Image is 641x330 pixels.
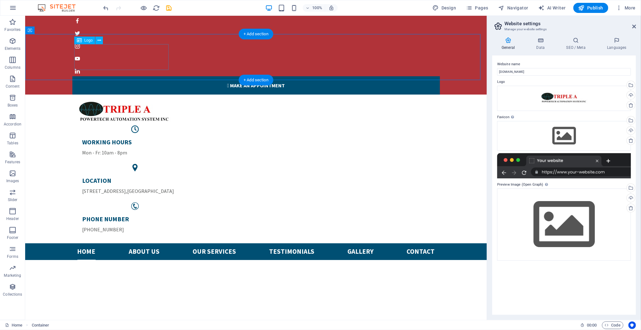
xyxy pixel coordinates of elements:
[5,321,22,329] a: Click to cancel selection. Double-click to open Pages
[5,65,20,70] p: Columns
[36,4,83,12] img: Editor Logo
[329,5,334,11] i: On resize automatically adjust zoom level to fit chosen device.
[616,5,636,11] span: More
[239,29,273,39] div: + Add section
[303,4,325,12] button: 100%
[166,4,173,12] i: Save (Ctrl+S)
[628,321,636,329] button: Usercentrics
[496,3,531,13] button: Navigator
[497,113,631,121] label: Favicon
[4,122,21,127] p: Accordion
[153,4,160,12] i: Reload page
[7,254,18,259] p: Forms
[538,5,566,11] span: AI Writer
[578,5,603,11] span: Publish
[497,121,631,151] div: Select files from the file manager, stock photos, or upload file(s)
[587,321,597,329] span: 00 00
[504,26,623,32] h3: Manage your website settings
[6,84,20,89] p: Content
[312,4,322,12] h6: 100%
[573,3,608,13] button: Publish
[430,3,459,13] button: Design
[497,188,631,261] div: Select files from the file manager, stock photos, or upload file(s)
[497,181,631,188] label: Preview Image (Open Graph)
[466,5,488,11] span: Pages
[497,61,631,68] label: Website name
[239,75,273,85] div: + Add section
[613,3,638,13] button: More
[103,4,110,12] i: Undo: Change colors (Ctrl+Z)
[6,178,19,183] p: Images
[504,21,636,26] h2: Website settings
[557,37,598,50] h4: SEO / Meta
[8,197,18,202] p: Slider
[433,5,456,11] span: Design
[84,38,93,42] span: Logo
[57,172,101,178] span: [STREET_ADDRESS]
[527,37,557,50] h4: Data
[140,4,148,12] button: Click here to leave preview mode and continue editing
[8,103,18,108] p: Boxes
[57,171,163,179] p: ,
[6,216,19,221] p: Header
[605,321,621,329] span: Code
[464,3,491,13] button: Pages
[536,3,568,13] button: AI Writer
[430,3,459,13] div: Design (Ctrl+Alt+Y)
[580,321,597,329] h6: Session time
[153,4,160,12] button: reload
[5,46,21,51] p: Elements
[497,68,631,76] input: Name...
[498,5,528,11] span: Navigator
[165,4,173,12] button: save
[4,27,20,32] p: Favorites
[598,37,636,50] h4: Languages
[32,321,49,329] nav: breadcrumb
[497,78,631,86] label: Logo
[4,273,21,278] p: Marketing
[492,37,527,50] h4: General
[602,321,623,329] button: Code
[591,323,592,327] span: :
[102,4,110,12] button: undo
[7,235,18,240] p: Footer
[7,141,18,146] p: Tables
[5,159,20,165] p: Features
[497,86,631,111] div: TripleALogo13-bValtNQAyr4LjLaWQHlwIw.jpg
[32,321,49,329] span: Click to select. Double-click to edit
[3,292,22,297] p: Collections
[202,67,204,73] i: 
